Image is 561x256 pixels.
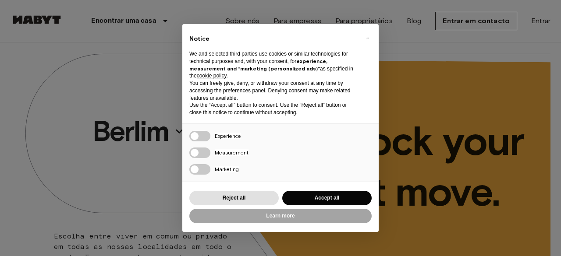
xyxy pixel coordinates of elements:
p: You can freely give, deny, or withdraw your consent at any time by accessing the preferences pane... [189,80,358,102]
button: Reject all [189,191,279,205]
strong: experience, measurement and “marketing (personalized ads)” [189,58,327,72]
p: Use the “Accept all” button to consent. Use the “Reject all” button or close this notice to conti... [189,102,358,116]
button: Accept all [282,191,372,205]
span: Experience [215,133,241,139]
button: Close this notice [360,31,374,45]
p: We and selected third parties use cookies or similar technologies for technical purposes and, wit... [189,50,358,80]
a: cookie policy [197,73,227,79]
span: Measurement [215,149,249,156]
h2: Notice [189,35,358,43]
span: Marketing [215,166,239,172]
span: × [366,33,369,43]
button: Learn more [189,209,372,223]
